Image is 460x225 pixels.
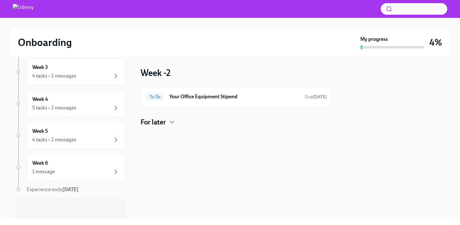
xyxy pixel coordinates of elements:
[305,94,327,100] span: Due
[141,117,166,127] h4: For later
[429,37,442,48] h3: 4%
[15,58,125,85] a: Week 34 tasks • 2 messages
[141,67,171,79] h3: Week -2
[141,117,332,127] div: For later
[32,160,48,167] h6: Week 6
[32,104,76,111] div: 5 tasks • 2 messages
[15,90,125,117] a: Week 45 tasks • 2 messages
[313,94,327,100] strong: [DATE]
[32,128,48,135] h6: Week 5
[146,92,327,102] a: To DoYour Office Equipment StipendDue[DATE]
[146,94,164,99] span: To Do
[15,154,125,181] a: Week 61 message
[18,36,72,49] h2: Onboarding
[169,93,300,100] h6: Your Office Equipment Stipend
[62,186,79,192] strong: [DATE]
[27,186,79,192] span: Experience ends
[360,36,388,43] strong: My progress
[32,168,55,175] div: 1 message
[32,136,76,143] div: 4 tasks • 2 messages
[32,72,76,79] div: 4 tasks • 2 messages
[15,122,125,149] a: Week 54 tasks • 2 messages
[13,4,34,14] img: Udemy
[32,96,48,103] h6: Week 4
[305,94,327,100] span: September 8th, 2025 11:00
[32,64,48,71] h6: Week 3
